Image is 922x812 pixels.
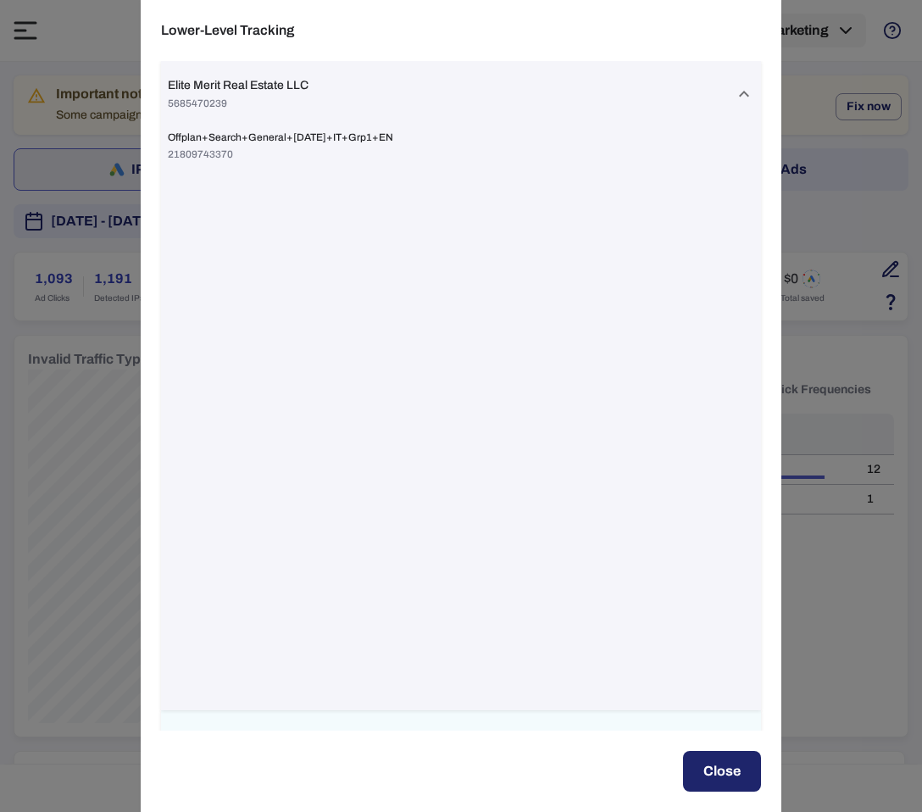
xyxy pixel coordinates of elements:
span: 21809743370 [168,147,754,161]
div: Elite Merit Real Estate LLC5685470239 [161,127,761,168]
span: Offplan+Search+General+[DATE]+IT+Grp1+EN [168,131,754,144]
span: Elite Merit Real Estate LLC [168,78,308,93]
div: Elite Merit Real Estate LLC5685470239 [161,61,761,127]
button: Close [683,751,761,792]
span: 5685470239 [168,97,308,110]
